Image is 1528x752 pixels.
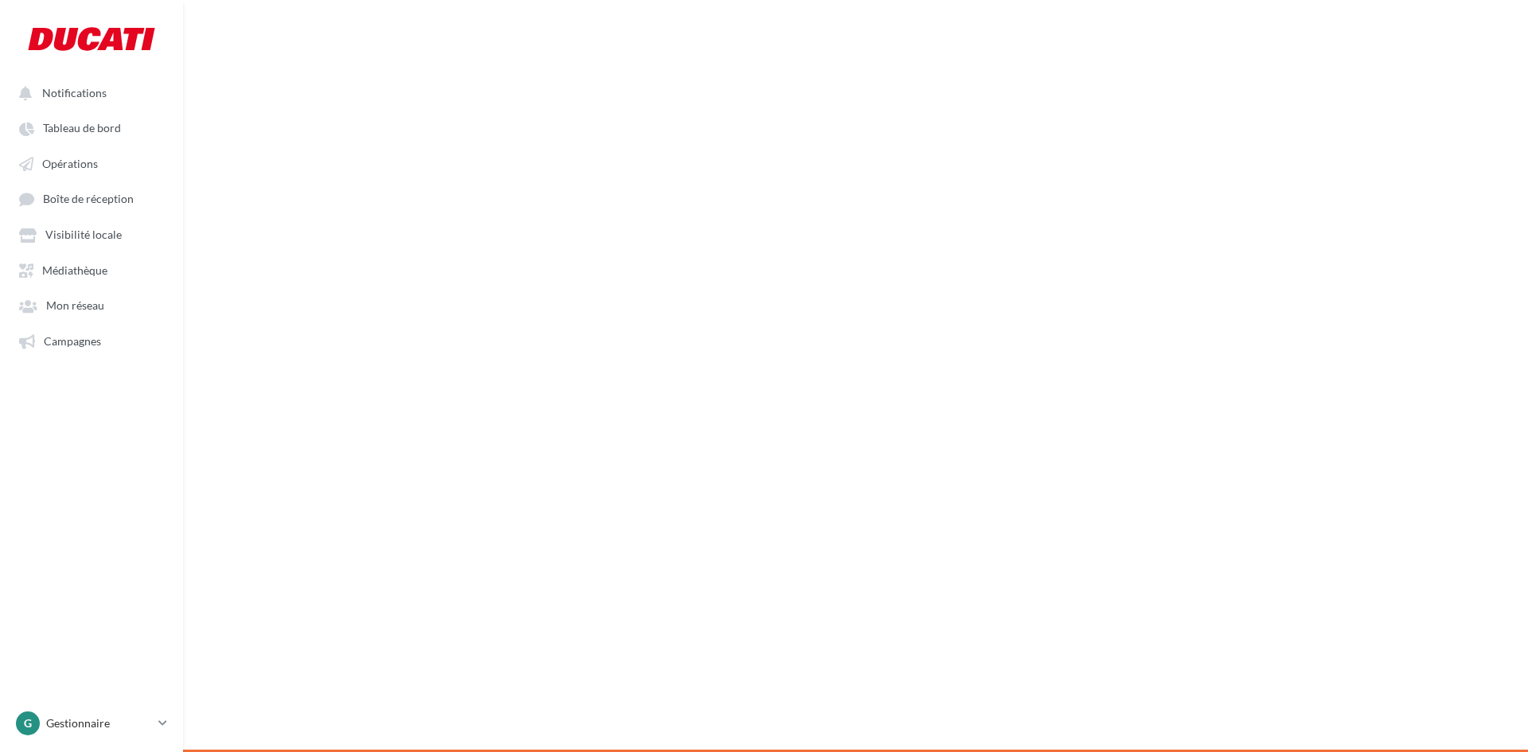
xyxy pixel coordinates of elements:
span: Notifications [42,86,107,99]
span: Médiathèque [42,263,107,277]
span: Opérations [42,157,98,170]
span: Tableau de bord [43,122,121,135]
span: Boîte de réception [43,193,134,206]
button: Notifications [10,78,167,107]
a: Opérations [10,149,173,177]
a: Mon réseau [10,290,173,319]
span: Visibilité locale [45,228,122,242]
a: Tableau de bord [10,113,173,142]
a: Médiathèque [10,255,173,284]
span: Mon réseau [46,299,104,313]
p: Gestionnaire [46,715,152,731]
a: Visibilité locale [10,220,173,248]
span: Campagnes [44,334,101,348]
a: G Gestionnaire [13,708,170,738]
span: G [24,715,32,731]
a: Campagnes [10,326,173,355]
a: Boîte de réception [10,184,173,213]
